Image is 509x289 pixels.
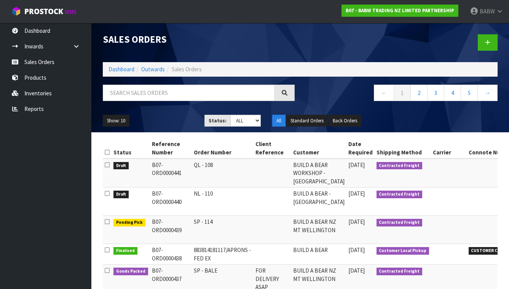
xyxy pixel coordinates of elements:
span: [DATE] [348,218,365,225]
a: 4 [444,85,461,101]
td: B07-ORD0000438 [150,244,192,265]
h1: Sales Orders [103,34,295,45]
input: Search sales orders [103,85,275,101]
th: Order Number [192,138,254,159]
td: B07-ORD0000440 [150,188,192,216]
th: Shipping Method [375,138,431,159]
button: Standard Orders [286,115,328,127]
span: Goods Packed [113,268,148,275]
span: [DATE] [348,161,365,169]
td: SP - 114 [192,216,254,244]
button: Back Orders [329,115,361,127]
a: 5 [461,85,478,101]
span: Draft [113,191,129,198]
span: [DATE] [348,190,365,197]
a: 2 [410,85,428,101]
a: Outwards [141,66,165,73]
span: Sales Orders [172,66,202,73]
span: Contracted Freight [377,162,423,170]
nav: Page navigation [306,85,498,103]
span: ProStock [24,6,63,16]
span: Pending Pick [113,219,145,226]
button: All [272,115,286,127]
td: BUILD A BEAR WORKSHOP - [GEOGRAPHIC_DATA] [291,159,346,188]
span: Customer Local Pickup [377,247,429,255]
td: BUILD A BEAR [291,244,346,265]
span: [DATE] [348,246,365,254]
a: ← [374,85,394,101]
th: Date Required [346,138,375,159]
a: → [477,85,498,101]
button: Show: 10 [103,115,129,127]
span: Finalised [113,247,137,255]
td: B07-ORD0000439 [150,216,192,244]
strong: Status: [209,117,227,124]
td: NL - 110 [192,188,254,216]
td: QL - 108 [192,159,254,188]
a: Dashboard [109,66,134,73]
a: 1 [394,85,411,101]
th: Status [112,138,150,159]
span: Draft [113,162,129,170]
th: Reference Number [150,138,192,159]
span: [DATE] [348,267,365,274]
th: Customer [291,138,346,159]
span: Contracted Freight [377,191,423,198]
td: BUILD A BEAR NZ MT WELLINGTON [291,216,346,244]
small: WMS [65,8,77,16]
td: BUILD A BEAR - [GEOGRAPHIC_DATA] [291,188,346,216]
span: Contracted Freight [377,219,423,226]
a: 3 [427,85,444,101]
span: BABW [480,8,495,15]
td: 883814181117/APRONS - FED EX [192,244,254,265]
th: Carrier [431,138,467,159]
img: cube-alt.png [11,6,21,16]
span: Contracted Freight [377,268,423,275]
td: B07-ORD0000441 [150,159,192,188]
strong: B07 - BABW TRADING NZ LIMITED PARTNERSHIP [346,7,454,14]
th: Client Reference [254,138,291,159]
